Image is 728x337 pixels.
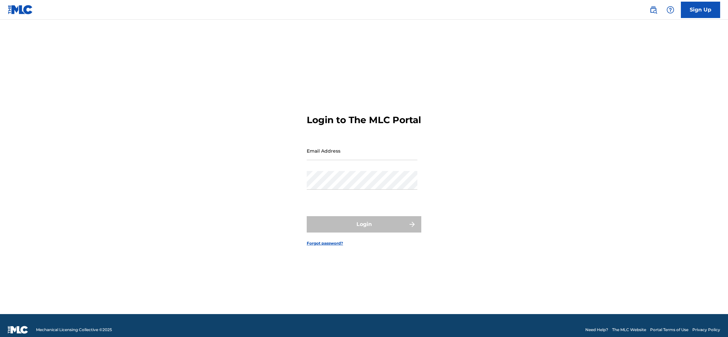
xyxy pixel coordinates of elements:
div: Help [664,3,677,16]
a: Need Help? [585,327,608,333]
iframe: Chat Widget [695,306,728,337]
img: MLC Logo [8,5,33,14]
a: Portal Terms of Use [650,327,688,333]
a: Privacy Policy [692,327,720,333]
img: help [666,6,674,14]
a: Forgot password? [307,240,343,246]
img: logo [8,326,28,334]
h3: Login to The MLC Portal [307,114,421,126]
span: Mechanical Licensing Collective © 2025 [36,327,112,333]
img: search [649,6,657,14]
a: Sign Up [681,2,720,18]
a: The MLC Website [612,327,646,333]
a: Public Search [647,3,660,16]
